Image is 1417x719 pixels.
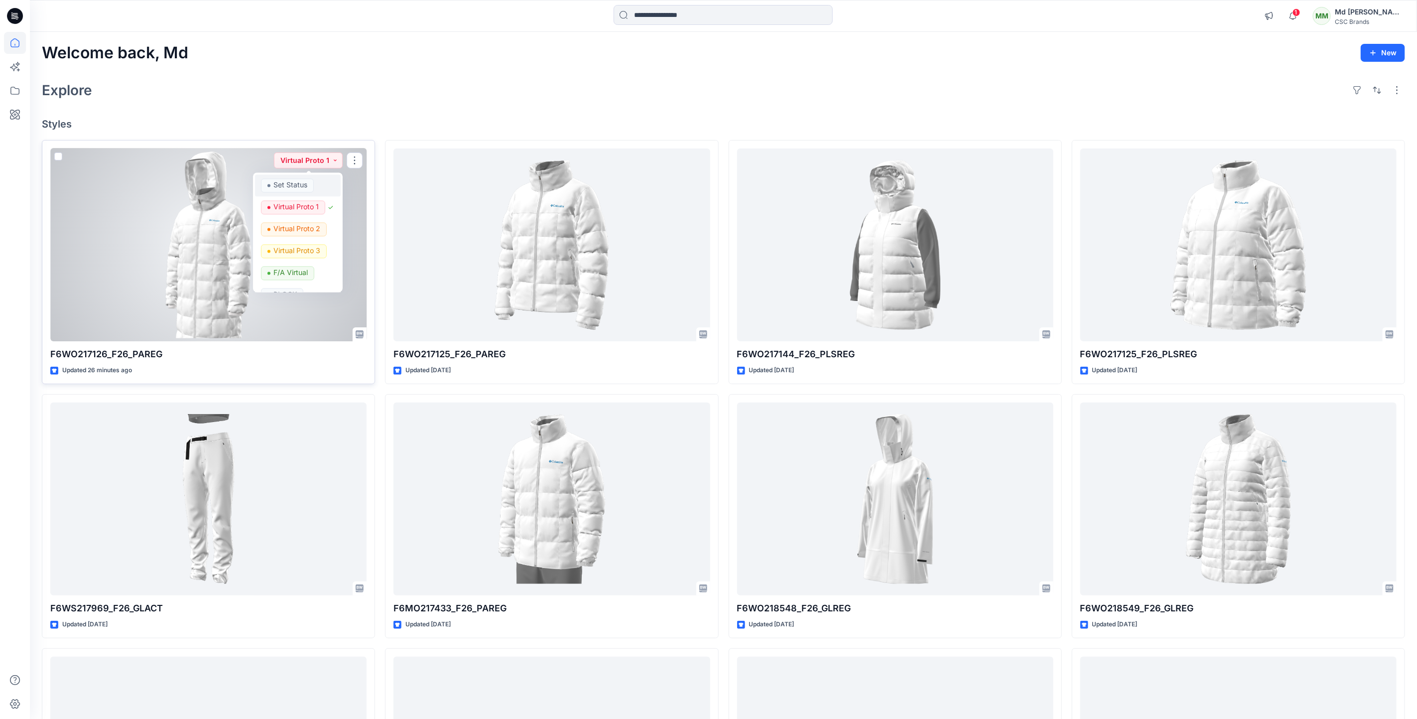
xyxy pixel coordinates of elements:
[50,148,367,342] a: F6WO217126_F26_PAREG
[273,266,308,279] p: F/A Virtual
[42,82,92,98] h2: Explore
[273,200,319,213] p: Virtual Proto 1
[393,403,710,596] a: F6MO217433_F26_PAREG
[737,601,1053,615] p: F6WO218548_F26_GLREG
[62,619,108,630] p: Updated [DATE]
[50,347,367,361] p: F6WO217126_F26_PAREG
[1313,7,1331,25] div: MM
[1092,365,1138,376] p: Updated [DATE]
[42,118,1405,130] h4: Styles
[273,222,320,235] p: Virtual Proto 2
[273,178,307,191] p: Set Status
[1335,18,1405,25] div: CSC Brands
[1335,6,1405,18] div: Md [PERSON_NAME]
[1080,403,1397,596] a: F6WO218549_F26_GLREG
[42,44,188,62] h2: Welcome back, Md
[749,365,794,376] p: Updated [DATE]
[62,365,132,376] p: Updated 26 minutes ago
[405,365,451,376] p: Updated [DATE]
[393,148,710,342] a: F6WO217125_F26_PAREG
[749,619,794,630] p: Updated [DATE]
[273,288,297,301] p: BLOCK
[393,347,710,361] p: F6WO217125_F26_PAREG
[1080,347,1397,361] p: F6WO217125_F26_PLSREG
[737,347,1053,361] p: F6WO217144_F26_PLSREG
[1080,148,1397,342] a: F6WO217125_F26_PLSREG
[405,619,451,630] p: Updated [DATE]
[1092,619,1138,630] p: Updated [DATE]
[393,601,710,615] p: F6MO217433_F26_PAREG
[1292,8,1300,16] span: 1
[273,244,320,257] p: Virtual Proto 3
[50,601,367,615] p: F6WS217969_F26_GLACT
[737,403,1053,596] a: F6WO218548_F26_GLREG
[1080,601,1397,615] p: F6WO218549_F26_GLREG
[737,148,1053,342] a: F6WO217144_F26_PLSREG
[1361,44,1405,62] button: New
[50,403,367,596] a: F6WS217969_F26_GLACT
